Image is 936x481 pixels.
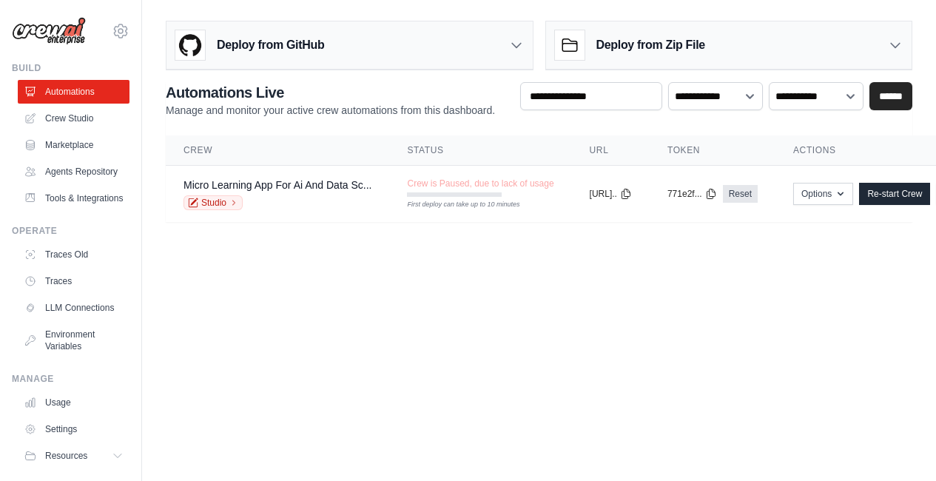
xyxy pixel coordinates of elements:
th: Token [650,135,775,166]
img: Logo [12,17,86,45]
div: Operate [12,225,129,237]
span: Crew is Paused, due to lack of usage [407,178,553,189]
a: Studio [184,195,243,210]
a: Tools & Integrations [18,186,129,210]
img: GitHub Logo [175,30,205,60]
div: First deploy can take up to 10 minutes [407,200,502,210]
h3: Deploy from Zip File [596,36,705,54]
p: Manage and monitor your active crew automations from this dashboard. [166,103,495,118]
th: Crew [166,135,389,166]
iframe: Chat Widget [862,410,936,481]
a: Crew Studio [18,107,129,130]
span: Resources [45,450,87,462]
div: Manage [12,373,129,385]
a: Micro Learning App For Ai And Data Sc... [184,179,371,191]
button: 771e2f... [667,188,717,200]
h3: Deploy from GitHub [217,36,324,54]
a: Marketplace [18,133,129,157]
a: LLM Connections [18,296,129,320]
a: Reset [723,185,758,203]
button: Resources [18,444,129,468]
th: URL [572,135,650,166]
a: Settings [18,417,129,441]
a: Automations [18,80,129,104]
div: Build [12,62,129,74]
a: Traces [18,269,129,293]
a: Environment Variables [18,323,129,358]
a: Re-start Crew [859,183,930,205]
button: Options [793,183,853,205]
th: Status [389,135,571,166]
a: Agents Repository [18,160,129,184]
a: Traces Old [18,243,129,266]
a: Usage [18,391,129,414]
h2: Automations Live [166,82,495,103]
